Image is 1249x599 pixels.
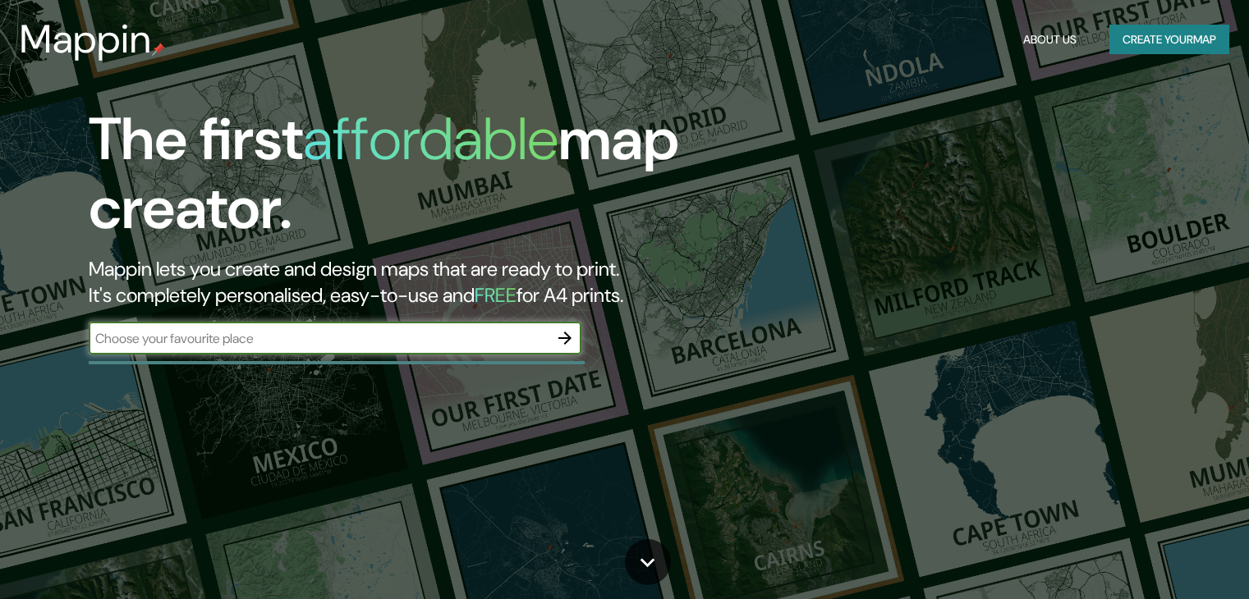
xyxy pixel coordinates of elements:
h1: The first map creator. [89,105,714,256]
h5: FREE [475,282,517,308]
button: About Us [1017,25,1083,55]
button: Create yourmap [1109,25,1229,55]
input: Choose your favourite place [89,329,549,348]
h1: affordable [303,101,558,177]
img: mappin-pin [152,43,165,56]
h3: Mappin [20,16,152,62]
h2: Mappin lets you create and design maps that are ready to print. It's completely personalised, eas... [89,256,714,309]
